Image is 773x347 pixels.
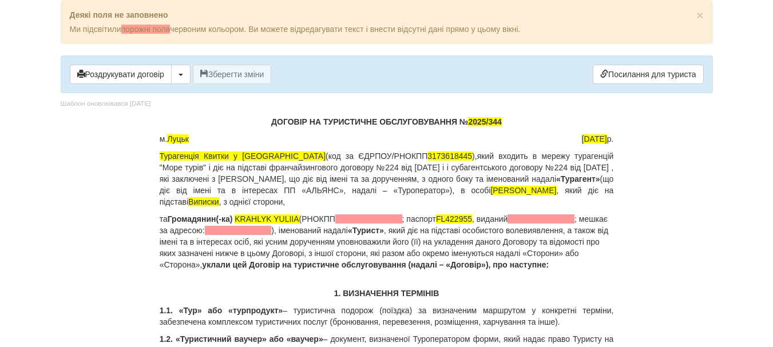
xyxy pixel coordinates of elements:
[160,334,323,344] b: 1.2. «Туристичний ваучер» або «ваучер»
[436,214,472,224] span: FL422955
[235,214,299,224] span: KRAHLYK YULIIA
[160,116,614,127] p: ДОГОВІР НА ТУРИСТИЧНЕ ОБСЛУГОВУВАННЯ №
[556,174,600,184] b: «Турагент»
[348,226,384,235] b: «Турист»
[490,186,556,195] span: [PERSON_NAME]
[70,65,172,84] button: Роздрукувати договір
[160,306,283,315] b: 1.1. «Тур» або «турпродукт»
[582,133,614,145] span: р.
[160,213,614,270] p: та (РНОКПП ; паспорт , виданий ; мешкає за адресою: ), іменований надалі , який діє на підставі о...
[160,150,614,208] p: (код за ЄДРПОУ/РНОКПП ),який входить в мережу турагенцій "Море турів" і діє на підставі франчайзи...
[160,305,614,328] p: – туристична подорож (поїздка) за визначеним маршрутом у конкретні терміни, забезпечена комплексо...
[160,133,189,145] span: м.
[696,9,703,22] span: ×
[160,288,614,299] p: 1. ВИЗНАЧЕННЯ ТЕРМІНІВ
[167,134,189,143] span: Луцьк
[427,151,472,161] span: 3173618445
[582,134,607,143] span: [DATE]
[193,65,272,84] button: Зберегти зміни
[696,9,703,21] button: Close
[121,25,171,34] span: порожні поля
[168,214,233,224] b: Громадянин(-ка)
[70,23,704,35] p: Ми підсвітили червоним кольором. Ви можете відредагувати текст і внести відсутні дані прямо у цьо...
[70,9,704,21] p: Деякі поля не заповнено
[188,197,219,206] span: Виписки
[160,151,326,161] span: Турагенція Квитки у [GEOGRAPHIC_DATA]
[61,99,151,109] div: Шаблон оновлювався [DATE]
[593,65,703,84] a: Посилання для туриста
[468,117,501,126] span: 2025/344
[202,260,549,269] b: уклали цей Договір на туристичне обслуговування (надалі – «Договір»), про наступне:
